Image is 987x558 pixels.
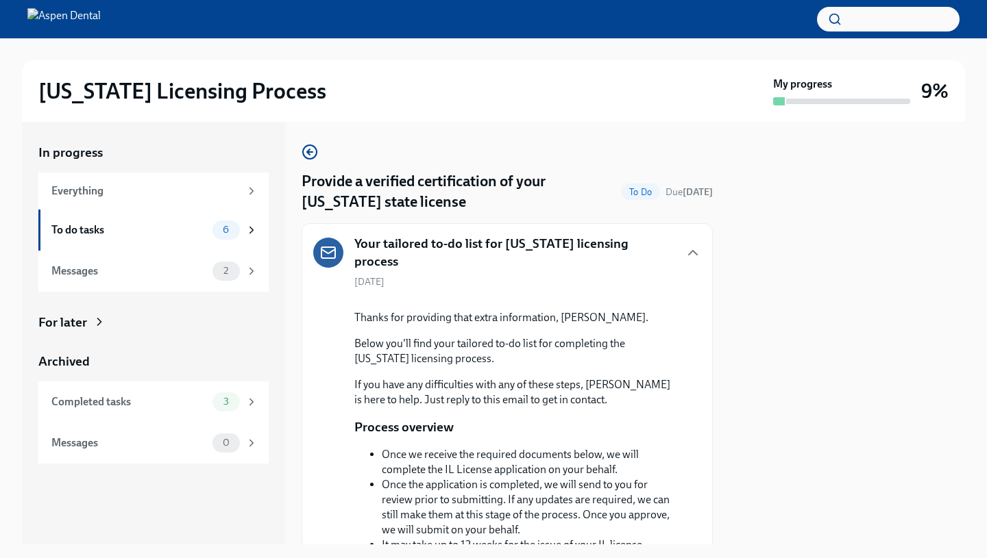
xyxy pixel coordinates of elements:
a: Messages2 [38,251,269,292]
a: Everything [38,173,269,210]
span: Due [666,186,713,198]
div: Completed tasks [51,394,207,409]
span: 0 [215,437,238,448]
h4: Provide a verified certification of your [US_STATE] state license [302,171,616,212]
span: 2 [215,266,236,276]
a: For later [38,314,269,331]
div: To do tasks [51,223,207,238]
a: Messages0 [38,422,269,464]
strong: [DATE] [683,186,713,198]
strong: My progress [773,77,832,92]
span: October 24th, 2025 10:00 [666,186,713,199]
span: 3 [215,396,237,407]
h5: Your tailored to-do list for [US_STATE] licensing process [354,235,674,270]
li: Once the application is completed, we will send to you for review prior to submitting. If any upd... [382,477,679,537]
a: In progress [38,144,269,162]
span: 6 [215,225,237,235]
li: Once we receive the required documents below, we will complete the IL License application on your... [382,447,679,477]
p: Thanks for providing that extra information, [PERSON_NAME]. [354,310,679,325]
div: Messages [51,264,207,279]
div: For later [38,314,87,331]
div: Messages [51,435,207,451]
p: Below you'll find your tailored to-do list for completing the [US_STATE] licensing process. [354,336,679,366]
img: Aspen Dental [27,8,101,30]
span: To Do [621,187,660,197]
div: Everything [51,183,240,199]
h2: [US_STATE] Licensing Process [38,77,326,105]
a: To do tasks6 [38,210,269,251]
a: Completed tasks3 [38,381,269,422]
p: If you have any difficulties with any of these steps, [PERSON_NAME] is here to help. Just reply t... [354,377,679,407]
a: Archived [38,353,269,370]
span: [DATE] [354,275,385,288]
p: Process overview [354,418,454,436]
h3: 9% [921,79,949,103]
